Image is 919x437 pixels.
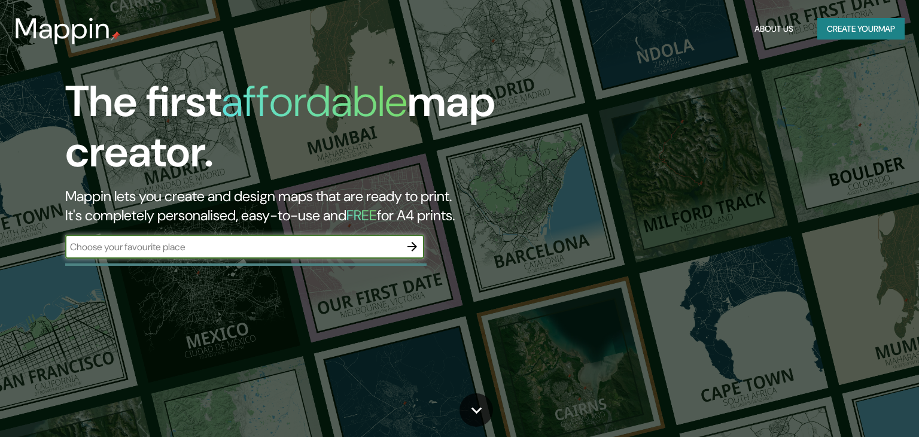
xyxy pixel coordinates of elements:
[14,12,111,45] h3: Mappin
[111,31,120,41] img: mappin-pin
[750,18,798,40] button: About Us
[221,74,407,129] h1: affordable
[817,18,905,40] button: Create yourmap
[65,240,400,254] input: Choose your favourite place
[346,206,377,224] h5: FREE
[65,77,525,187] h1: The first map creator.
[65,187,525,225] h2: Mappin lets you create and design maps that are ready to print. It's completely personalised, eas...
